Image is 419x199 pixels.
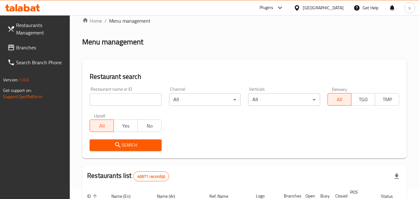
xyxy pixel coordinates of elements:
[3,86,32,94] span: Get support on:
[116,121,135,130] span: Yes
[2,18,70,40] a: Restaurants Management
[3,76,18,84] span: Version:
[133,171,169,181] div: Total records count
[87,171,169,181] h2: Restaurants list
[90,139,161,151] button: Search
[82,17,407,25] nav: breadcrumb
[95,141,156,149] span: Search
[375,93,399,106] button: TMP
[351,93,375,106] button: TGO
[16,59,65,66] span: Search Branch Phone
[248,93,320,106] div: All
[354,95,373,104] span: TGO
[3,93,42,101] a: Support.OpsPlatform
[332,87,347,91] label: Delivery
[16,44,65,51] span: Branches
[260,4,273,11] div: Plugins
[94,113,105,118] label: Upsell
[2,40,70,55] a: Branches
[140,121,159,130] span: No
[16,21,65,36] span: Restaurants Management
[408,4,411,11] span: s
[330,95,349,104] span: All
[378,95,397,104] span: TMP
[90,93,161,106] input: Search for restaurant name or ID..
[82,17,102,25] a: Home
[105,17,107,25] li: /
[90,120,114,132] button: All
[90,72,399,81] h2: Restaurant search
[389,169,404,184] div: Export file
[169,93,241,106] div: All
[328,93,352,106] button: All
[109,17,150,25] span: Menu management
[303,4,344,11] div: [GEOGRAPHIC_DATA]
[2,55,70,70] a: Search Branch Phone
[114,120,138,132] button: Yes
[92,121,111,130] span: All
[19,76,29,84] span: 1.0.0
[82,37,143,47] h2: Menu management
[137,120,162,132] button: No
[134,174,169,179] span: 40671 record(s)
